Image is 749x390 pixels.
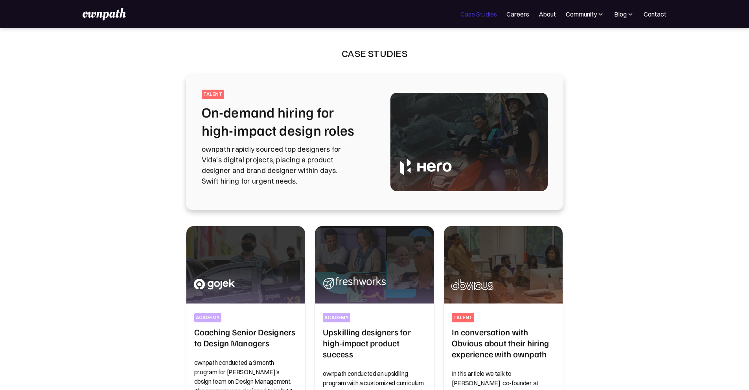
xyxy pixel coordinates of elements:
img: In conversation with Obvious about their hiring experience with ownpath [444,226,563,304]
h2: In conversation with Obvious about their hiring experience with ownpath [452,326,555,359]
h2: Upskilling designers for high-impact product success [323,326,426,359]
div: Academy [324,315,349,321]
img: Upskilling designers for high-impact product success [315,226,434,304]
div: talent [203,91,223,97]
a: About [539,9,556,19]
a: talentOn-demand hiring for high-impact design rolesownpath rapidly sourced top designers for Vida... [202,90,548,194]
p: ownpath rapidly sourced top designers for Vida's digital projects, placing a product designer and... [202,144,372,186]
div: Community [566,9,597,19]
div: Blog [614,9,634,19]
div: Community [565,9,604,19]
img: Coaching Senior Designers to Design Managers [186,226,305,304]
a: Case Studies [460,9,497,19]
div: talent [453,315,473,321]
a: Contact [644,9,666,19]
div: Case Studies [342,47,407,60]
a: Careers [506,9,529,19]
div: academy [196,315,220,321]
h2: Coaching Senior Designers to Design Managers [194,326,298,348]
div: Blog [614,9,627,19]
h2: On-demand hiring for high-impact design roles [202,103,372,139]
